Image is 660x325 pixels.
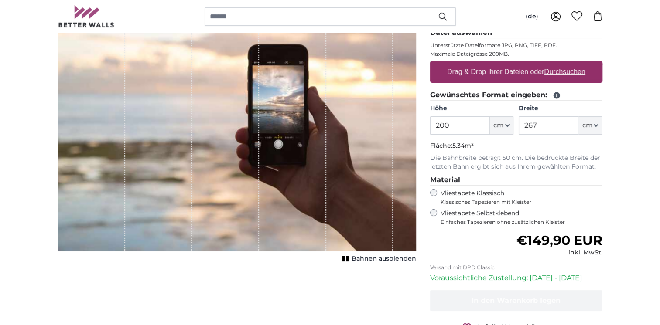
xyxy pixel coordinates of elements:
[430,175,602,186] legend: Material
[430,27,602,38] legend: Datei auswählen
[430,273,602,283] p: Voraussichtliche Zustellung: [DATE] - [DATE]
[430,154,602,171] p: Die Bahnbreite beträgt 50 cm. Die bedruckte Breite der letzten Bahn ergibt sich aus Ihrem gewählt...
[519,9,545,24] button: (de)
[430,42,602,49] p: Unterstützte Dateiformate JPG, PNG, TIFF, PDF.
[58,5,115,27] img: Betterwalls
[441,189,595,206] label: Vliestapete Klassisch
[339,253,416,265] button: Bahnen ausblenden
[582,121,592,130] span: cm
[493,121,503,130] span: cm
[444,63,589,81] label: Drag & Drop Ihrer Dateien oder
[441,209,602,226] label: Vliestapete Selbstklebend
[352,254,416,263] span: Bahnen ausblenden
[452,142,474,149] span: 5.34m²
[430,264,602,271] p: Versand mit DPD Classic
[472,296,561,305] span: In den Warenkorb legen
[430,90,602,101] legend: Gewünschtes Format eingeben:
[578,116,602,135] button: cm
[516,232,602,248] span: €149,90 EUR
[490,116,513,135] button: cm
[441,199,595,206] span: Klassisches Tapezieren mit Kleister
[544,68,585,75] u: Durchsuchen
[430,104,513,113] label: Höhe
[430,51,602,58] p: Maximale Dateigrösse 200MB.
[430,142,602,150] p: Fläche:
[516,248,602,257] div: inkl. MwSt.
[430,290,602,311] button: In den Warenkorb legen
[519,104,602,113] label: Breite
[441,219,602,226] span: Einfaches Tapezieren ohne zusätzlichen Kleister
